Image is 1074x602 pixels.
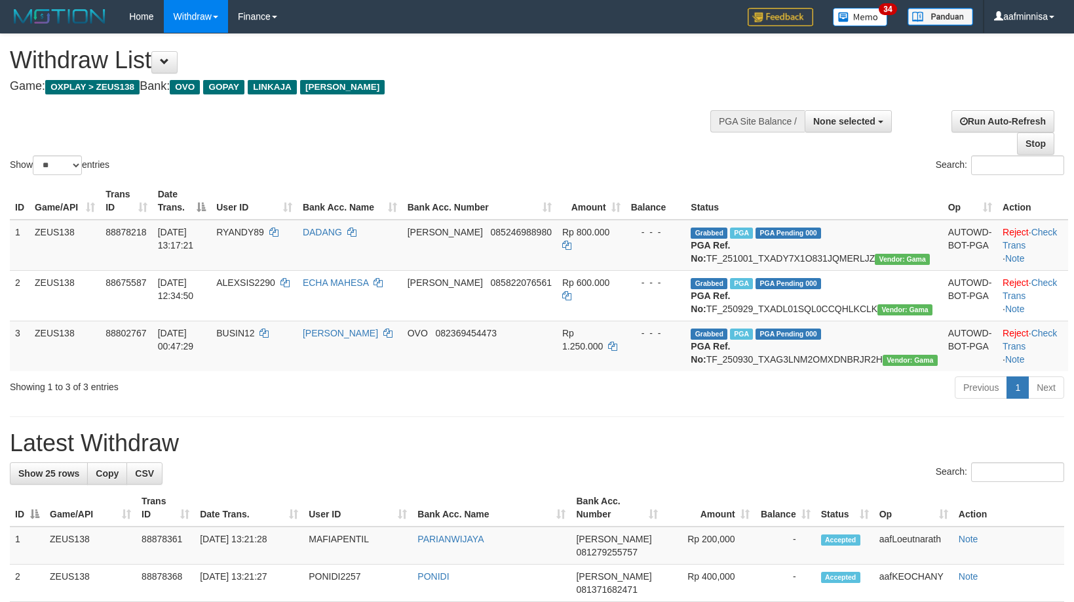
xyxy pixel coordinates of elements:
[691,278,727,289] span: Grabbed
[805,110,892,132] button: None selected
[691,240,730,264] b: PGA Ref. No:
[685,182,942,220] th: Status
[10,462,88,485] a: Show 25 rows
[997,182,1068,220] th: Action
[158,277,194,301] span: [DATE] 12:34:50
[943,321,997,371] td: AUTOWD-BOT-PGA
[631,276,681,289] div: - - -
[87,462,127,485] a: Copy
[685,270,942,321] td: TF_250929_TXADL01SQL0CCQHLKCLK
[1007,376,1029,399] a: 1
[663,527,755,565] td: Rp 200,000
[1028,376,1064,399] a: Next
[303,328,378,338] a: [PERSON_NAME]
[955,376,1007,399] a: Previous
[562,277,609,288] span: Rp 600.000
[303,277,368,288] a: ECHA MAHESA
[730,228,753,239] span: Marked by aafsolysreylen
[408,277,483,288] span: [PERSON_NAME]
[153,182,212,220] th: Date Trans.: activate to sort column descending
[755,565,816,602] td: -
[33,155,82,175] select: Showentries
[45,80,140,94] span: OXPLAY > ZEUS138
[158,227,194,251] span: [DATE] 13:17:21
[248,80,297,94] span: LINKAJA
[685,220,942,271] td: TF_251001_TXADY7X1O831JQMERLJZ
[748,8,813,26] img: Feedback.jpg
[408,328,428,338] span: OVO
[710,110,805,132] div: PGA Site Balance /
[576,571,651,582] span: [PERSON_NAME]
[959,534,978,544] a: Note
[951,110,1054,132] a: Run Auto-Refresh
[631,226,681,239] div: - - -
[412,489,571,527] th: Bank Acc. Name: activate to sort column ascending
[417,534,484,544] a: PARIANWIJAYA
[756,278,821,289] span: PGA Pending
[908,8,973,26] img: panduan.png
[1003,328,1029,338] a: Reject
[936,462,1064,482] label: Search:
[303,489,412,527] th: User ID: activate to sort column ascending
[10,270,29,321] td: 2
[203,80,244,94] span: GOPAY
[874,489,953,527] th: Op: activate to sort column ascending
[562,227,609,237] span: Rp 800.000
[943,220,997,271] td: AUTOWD-BOT-PGA
[10,375,438,393] div: Showing 1 to 3 of 3 entries
[491,227,552,237] span: Copy 085246988980 to clipboard
[883,355,938,366] span: Vendor URL: https://trx31.1velocity.biz
[874,565,953,602] td: aafKEOCHANY
[874,527,953,565] td: aafLoeutnarath
[943,270,997,321] td: AUTOWD-BOT-PGA
[1003,328,1057,351] a: Check Trans
[105,227,146,237] span: 88878218
[10,220,29,271] td: 1
[685,321,942,371] td: TF_250930_TXAG3LNM2OMXDNBRJR2H
[691,291,730,314] b: PGA Ref. No:
[29,220,100,271] td: ZEUS138
[936,155,1064,175] label: Search:
[557,182,626,220] th: Amount: activate to sort column ascending
[170,80,200,94] span: OVO
[297,182,402,220] th: Bank Acc. Name: activate to sort column ascending
[417,571,449,582] a: PONIDI
[135,468,154,479] span: CSV
[100,182,152,220] th: Trans ID: activate to sort column ascending
[576,584,637,595] span: Copy 081371682471 to clipboard
[29,182,100,220] th: Game/API: activate to sort column ascending
[10,527,45,565] td: 1
[875,254,930,265] span: Vendor URL: https://trx31.1velocity.biz
[216,328,254,338] span: BUSIN12
[491,277,552,288] span: Copy 085822076561 to clipboard
[300,80,385,94] span: [PERSON_NAME]
[29,270,100,321] td: ZEUS138
[10,7,109,26] img: MOTION_logo.png
[691,341,730,365] b: PGA Ref. No:
[626,182,686,220] th: Balance
[45,527,136,565] td: ZEUS138
[10,155,109,175] label: Show entries
[45,489,136,527] th: Game/API: activate to sort column ascending
[663,489,755,527] th: Amount: activate to sort column ascending
[833,8,888,26] img: Button%20Memo.svg
[813,116,875,127] span: None selected
[1003,277,1029,288] a: Reject
[943,182,997,220] th: Op: activate to sort column ascending
[576,547,637,557] span: Copy 081279255757 to clipboard
[877,304,932,315] span: Vendor URL: https://trx31.1velocity.biz
[18,468,79,479] span: Show 25 rows
[730,329,753,340] span: Marked by aafsreyleap
[45,565,136,602] td: ZEUS138
[29,321,100,371] td: ZEUS138
[10,489,45,527] th: ID: activate to sort column descending
[436,328,497,338] span: Copy 082369454473 to clipboard
[959,571,978,582] a: Note
[303,227,342,237] a: DADANG
[953,489,1064,527] th: Action
[691,329,727,340] span: Grabbed
[126,462,163,485] a: CSV
[408,227,483,237] span: [PERSON_NAME]
[136,565,195,602] td: 88878368
[571,489,662,527] th: Bank Acc. Number: activate to sort column ascending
